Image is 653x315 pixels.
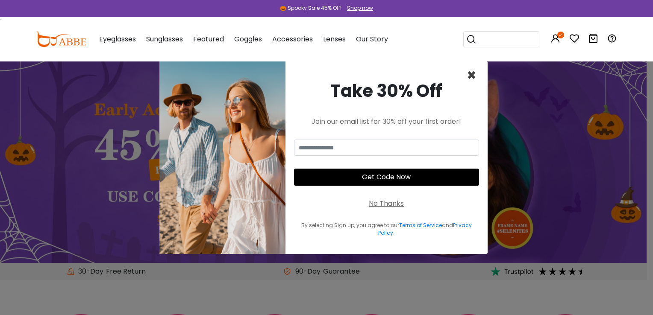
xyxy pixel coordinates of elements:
div: Take 30% Off [294,78,479,104]
a: Terms of Service [399,222,442,229]
img: abbeglasses.com [36,32,86,47]
span: × [467,64,477,86]
span: Featured [193,34,224,44]
div: 🎃 Spooky Sale 45% Off! [280,4,341,12]
div: Shop now [347,4,373,12]
img: welcome [159,61,285,254]
div: No Thanks [369,198,404,209]
span: Goggles [234,34,262,44]
a: Privacy Policy [378,222,472,236]
span: Eyeglasses [99,34,136,44]
div: Join our email list for 30% off your first order! [294,117,479,127]
span: Accessories [272,34,313,44]
a: Shop now [343,4,373,12]
button: Close [467,68,477,83]
span: Sunglasses [146,34,183,44]
span: Lenses [323,34,346,44]
span: Our Story [356,34,388,44]
button: Get Code Now [294,169,479,186]
div: By selecting Sign up, you agree to our and . [294,222,479,237]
